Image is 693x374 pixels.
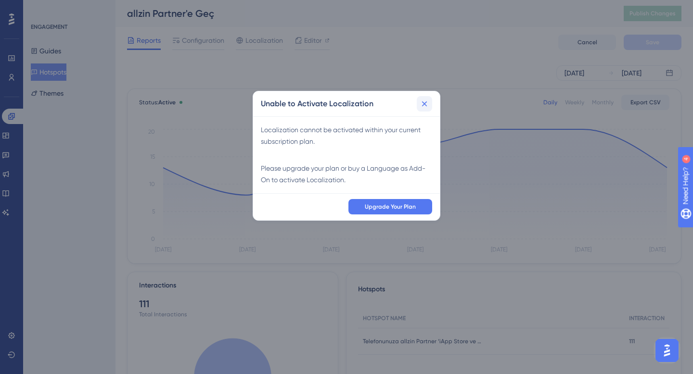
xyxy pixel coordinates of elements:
div: Localization cannot be activated within your current subscription plan. [261,124,432,147]
iframe: UserGuiding AI Assistant Launcher [653,336,681,365]
h2: Unable to Activate Localization [261,98,373,110]
span: Need Help? [23,2,60,14]
div: Please upgrade your plan or buy a Language as Add-On to activate Localization. [261,162,432,186]
span: Upgrade Your Plan [365,203,416,211]
div: 4 [67,5,70,12]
